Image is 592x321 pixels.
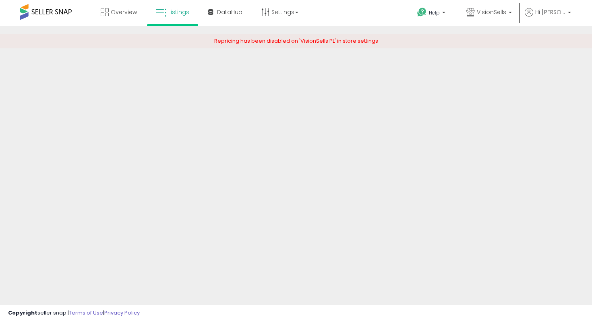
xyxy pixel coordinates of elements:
[111,8,137,16] span: Overview
[168,8,189,16] span: Listings
[8,309,37,317] strong: Copyright
[104,309,140,317] a: Privacy Policy
[214,37,378,45] span: Repricing has been disabled on 'VisionSells PL' in store settings
[429,9,440,16] span: Help
[411,1,453,26] a: Help
[69,309,103,317] a: Terms of Use
[535,8,565,16] span: Hi [PERSON_NAME]
[477,8,506,16] span: VisionSells
[217,8,242,16] span: DataHub
[525,8,571,26] a: Hi [PERSON_NAME]
[417,7,427,17] i: Get Help
[8,309,140,317] div: seller snap | |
